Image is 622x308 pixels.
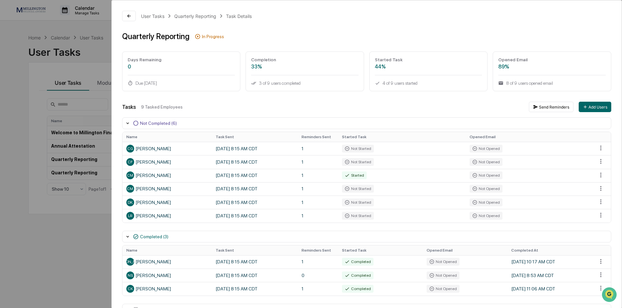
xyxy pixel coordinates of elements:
[22,56,82,62] div: We're available if you need us!
[212,132,298,142] th: Task Sent
[251,64,359,70] div: 33%
[128,57,235,62] div: Days Remaining
[127,186,133,191] span: CM
[212,269,298,282] td: [DATE] 8:15 AM CDT
[470,158,502,166] div: Not Opened
[111,52,119,60] button: Start new chat
[298,282,338,295] td: 1
[122,132,212,142] th: Name
[7,83,12,88] div: 🖐️
[126,158,208,166] div: [PERSON_NAME]
[498,57,606,62] div: Opened Email
[298,196,338,209] td: 1
[342,198,374,206] div: Not Started
[13,82,42,89] span: Preclearance
[298,142,338,155] td: 1
[342,271,374,279] div: Completed
[212,155,298,169] td: [DATE] 8:15 AM CDT
[212,245,298,255] th: Task Sent
[126,271,208,279] div: [PERSON_NAME]
[498,81,606,86] div: 8 of 9 users opened email
[427,258,459,266] div: Not Opened
[298,269,338,282] td: 0
[122,245,212,255] th: Name
[507,245,593,255] th: Completed At
[126,212,208,220] div: [PERSON_NAME]
[212,209,298,222] td: [DATE] 8:15 AM CDT
[13,95,41,101] span: Data Lookup
[46,110,79,115] a: Powered byPylon
[579,102,611,112] button: Add Users
[427,271,459,279] div: Not Opened
[470,212,502,220] div: Not Opened
[427,285,459,293] div: Not Opened
[470,145,502,153] div: Not Opened
[298,155,338,169] td: 1
[375,81,482,86] div: 4 of 9 users started
[298,255,338,269] td: 1
[342,145,374,153] div: Not Started
[212,196,298,209] td: [DATE] 8:15 AM CDT
[251,57,359,62] div: Completion
[115,259,145,264] span: [PERSON_NAME]
[470,185,502,193] div: Not Opened
[375,64,482,70] div: 44%
[45,80,83,91] a: 🗄️Attestations
[466,132,593,142] th: Opened Email
[298,245,338,255] th: Reminders Sent
[7,14,119,24] p: How can we help?
[342,212,374,220] div: Not Started
[601,286,619,304] iframe: Open customer support
[128,64,235,70] div: 0
[128,273,133,278] span: NS
[140,121,177,126] div: Not Completed (6)
[127,146,133,151] span: CG
[141,104,524,110] div: 9 Tasked Employees
[507,282,593,295] td: [DATE] 11:06 AM CDT
[122,104,136,110] div: Tasks
[141,13,164,19] div: User Tasks
[128,200,133,205] span: DK
[126,198,208,206] div: [PERSON_NAME]
[498,64,606,70] div: 89%
[298,182,338,196] td: 1
[212,255,298,269] td: [DATE] 8:15 AM CDT
[140,234,168,239] div: Completed (3)
[423,245,507,255] th: Opened Email
[212,169,298,182] td: [DATE] 8:15 AM CDT
[212,282,298,295] td: [DATE] 8:15 AM CDT
[338,132,466,142] th: Started Task
[126,285,208,293] div: [PERSON_NAME]
[4,80,45,91] a: 🖐️Preclearance
[529,102,573,112] button: Send Reminders
[174,13,216,19] div: Quarterly Reporting
[212,182,298,196] td: [DATE] 8:15 AM CDT
[342,158,374,166] div: Not Started
[226,13,252,19] div: Task Details
[4,92,44,104] a: 🔎Data Lookup
[375,57,482,62] div: Started Task
[54,82,81,89] span: Attestations
[342,285,374,293] div: Completed
[470,198,502,206] div: Not Opened
[128,160,133,164] span: CF
[126,171,208,179] div: [PERSON_NAME]
[338,245,423,255] th: Started Task
[128,286,133,291] span: CK
[251,81,359,86] div: 3 of 9 users completed
[126,185,208,193] div: [PERSON_NAME]
[507,269,593,282] td: [DATE] 8:53 AM CDT
[212,142,298,155] td: [DATE] 8:15 AM CDT
[298,209,338,222] td: 1
[128,213,132,218] span: LR
[298,132,338,142] th: Reminders Sent
[22,50,107,56] div: Start new chat
[127,173,133,178] span: CM
[47,83,52,88] div: 🗄️
[122,32,190,41] div: Quarterly Reporting
[7,50,18,62] img: 1746055101610-c473b297-6a78-478c-a979-82029cc54cd1
[126,258,208,266] div: [PERSON_NAME]
[126,145,208,153] div: [PERSON_NAME]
